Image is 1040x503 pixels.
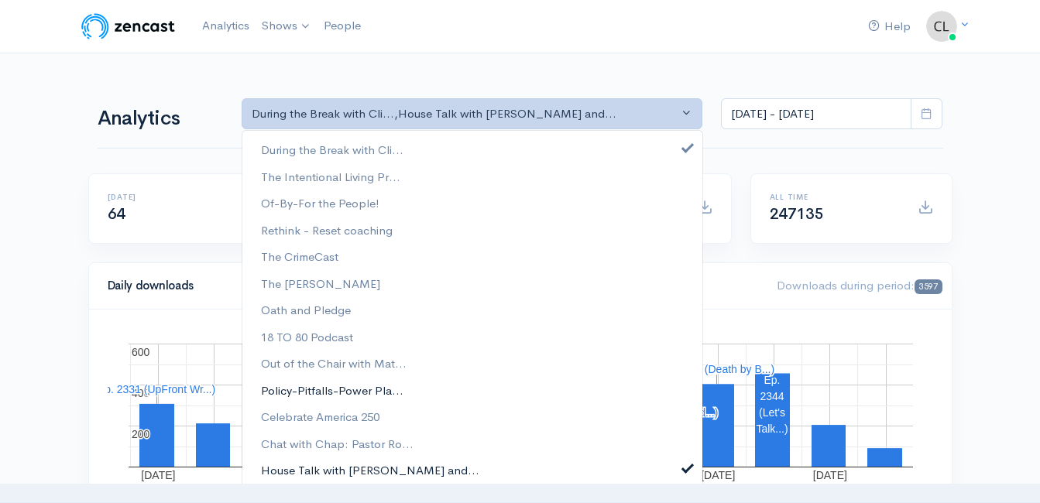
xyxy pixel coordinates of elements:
text: Talk...) [756,423,788,435]
text: [DATE] [141,469,175,481]
a: Shows [256,9,317,43]
span: Out of the Chair with Mat... [261,355,407,373]
span: House Talk with [PERSON_NAME] and... [261,462,479,480]
span: 64 [108,204,125,224]
a: People [317,9,367,43]
a: Analytics [196,9,256,43]
span: The CrimeCast [261,248,338,266]
h1: Analytics [98,108,223,130]
text: [DATE] [812,469,846,481]
span: Rethink - Reset coaching [261,221,393,239]
span: Chat with Chap: Pastor Ro... [261,435,414,453]
span: 18 TO 80 Podcast [261,328,353,346]
button: During the Break with Cli..., House Talk with Lori and... [242,98,703,130]
svg: A chart. [108,328,933,483]
span: During the Break with Cli... [261,142,403,159]
text: Ep. 2331 (UpFront Wr...) [97,382,215,395]
h6: [DATE] [108,193,237,201]
a: Help [862,10,917,43]
h6: All time [770,193,899,201]
text: 200 [132,428,150,440]
text: Ep. [764,374,780,386]
span: Policy-Pitfalls-Power Pla... [261,382,403,399]
span: The Intentional Living Pr... [261,168,400,186]
img: ... [926,11,957,42]
span: 247135 [770,204,824,224]
img: ZenCast Logo [79,11,177,42]
span: Downloads during period: [777,278,942,293]
span: Of-By-For the People! [261,195,379,213]
input: analytics date range selector [721,98,911,130]
text: Ep. 2340 (Death by B...) [657,363,774,375]
span: 3597 [915,279,942,294]
span: Celebrate America 250 [261,409,379,426]
span: Oath and Pledge [261,302,351,320]
text: [DATE] [701,469,735,481]
h4: Daily downloads [108,279,759,293]
span: The [PERSON_NAME] [261,275,380,293]
text: 400 [132,387,150,399]
div: During the Break with Cli... , House Talk with [PERSON_NAME] and... [252,105,679,123]
text: 600 [132,346,150,358]
text: Ep. 2339 (The Presid...) [602,405,718,418]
